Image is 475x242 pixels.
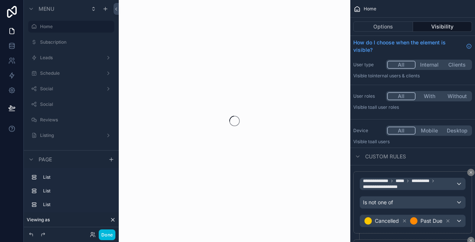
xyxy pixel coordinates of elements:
p: Visible to [353,139,472,145]
label: Device [353,128,383,134]
span: all users [372,139,390,144]
p: Visible to [353,73,472,79]
span: Internal users & clients [372,73,420,78]
span: Viewing as [27,217,50,223]
span: Menu [39,5,54,13]
button: Options [353,21,413,32]
label: List [43,188,108,194]
span: Custom rules [365,153,406,160]
button: Desktop [443,127,471,135]
button: All [387,61,416,69]
button: Without [443,92,471,100]
span: Cancelled [375,217,399,225]
label: User type [353,62,383,68]
label: Leads [40,55,99,61]
label: Home [40,24,110,30]
button: Done [99,229,115,240]
div: scrollable content [24,168,119,218]
label: List [43,202,108,208]
label: User roles [353,93,383,99]
label: Listing [40,132,99,138]
span: Page [39,156,52,163]
span: Past Due [420,217,442,225]
button: With [416,92,443,100]
button: Is not one of [360,196,466,209]
button: All [387,92,416,100]
span: Home [364,6,376,12]
label: List [43,174,108,180]
button: Mobile [416,127,443,135]
button: Internal [416,61,443,69]
p: Visible to [353,104,472,110]
label: Subscription [40,39,110,45]
span: Is not one of [363,199,393,206]
label: Schedule [40,70,99,76]
label: Social [40,101,110,107]
button: CancelledPast Due [360,215,466,227]
a: How do I choose when the element is visible? [353,39,472,54]
button: Clients [443,61,471,69]
span: All user roles [372,104,399,110]
label: Social [40,86,99,92]
span: How do I choose when the element is visible? [353,39,463,54]
label: Reviews [40,117,110,123]
button: Visibility [413,21,472,32]
button: All [387,127,416,135]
